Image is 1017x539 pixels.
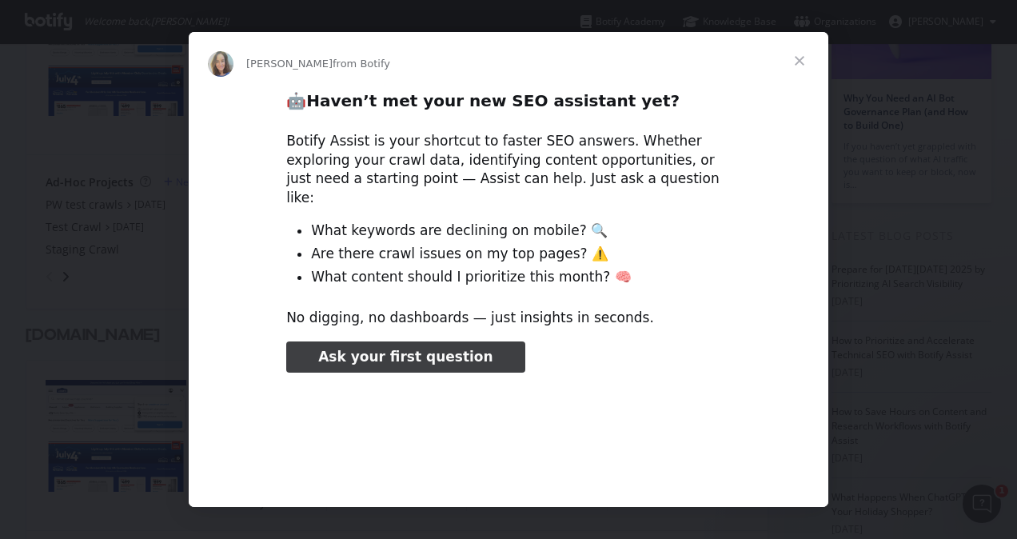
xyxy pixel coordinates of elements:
a: Ask your first question [286,341,524,373]
span: [PERSON_NAME] [246,58,333,70]
h2: 🤖 [286,90,731,120]
li: What content should I prioritize this month? 🧠 [311,268,731,287]
span: Close [771,32,828,90]
img: Profile image for Colleen [208,51,233,77]
span: Ask your first question [318,349,493,365]
div: Botify Assist is your shortcut to faster SEO answers. Whether exploring your crawl data, identify... [286,132,731,208]
div: No digging, no dashboards — just insights in seconds. [286,309,731,328]
span: from Botify [333,58,390,70]
li: Are there crawl issues on my top pages? ⚠️ [311,245,731,264]
li: What keywords are declining on mobile? 🔍 [311,222,731,241]
b: Haven’t met your new SEO assistant yet? [306,91,680,110]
